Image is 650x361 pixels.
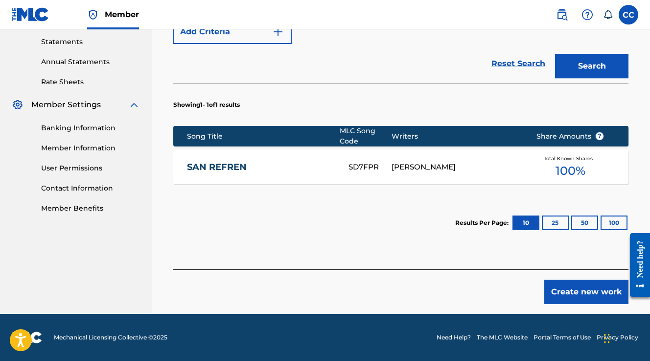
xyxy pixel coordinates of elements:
[12,332,42,343] img: logo
[41,163,140,173] a: User Permissions
[41,123,140,133] a: Banking Information
[173,100,240,109] p: Showing 1 - 1 of 1 results
[105,9,139,20] span: Member
[571,216,598,230] button: 50
[41,77,140,87] a: Rate Sheets
[128,99,140,111] img: expand
[12,7,49,22] img: MLC Logo
[41,203,140,214] a: Member Benefits
[392,162,521,173] div: [PERSON_NAME]
[477,333,528,342] a: The MLC Website
[41,143,140,153] a: Member Information
[581,9,593,21] img: help
[534,333,591,342] a: Portal Terms of Use
[544,280,628,304] button: Create new work
[597,333,638,342] a: Privacy Policy
[187,162,335,173] a: SAN REFREN
[348,162,392,173] div: SD7FPR
[542,216,569,230] button: 25
[578,5,597,24] div: Help
[604,324,610,353] div: Drag
[487,53,550,74] a: Reset Search
[601,314,650,361] iframe: Chat Widget
[556,162,585,180] span: 100 %
[596,132,604,140] span: ?
[603,10,613,20] div: Notifications
[455,218,511,227] p: Results Per Page:
[544,155,597,162] span: Total Known Shares
[41,183,140,193] a: Contact Information
[437,333,471,342] a: Need Help?
[54,333,167,342] span: Mechanical Licensing Collective © 2025
[392,131,521,142] div: Writers
[536,131,604,142] span: Share Amounts
[187,131,340,142] div: Song Title
[87,9,99,21] img: Top Rightsholder
[272,26,284,38] img: 9d2ae6d4665cec9f34b9.svg
[12,99,23,111] img: Member Settings
[623,225,650,304] iframe: Resource Center
[41,37,140,47] a: Statements
[552,5,572,24] a: Public Search
[340,126,392,146] div: MLC Song Code
[512,216,539,230] button: 10
[556,9,568,21] img: search
[173,20,292,44] button: Add Criteria
[555,54,628,78] button: Search
[619,5,638,24] div: User Menu
[601,216,627,230] button: 100
[41,57,140,67] a: Annual Statements
[31,99,101,111] span: Member Settings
